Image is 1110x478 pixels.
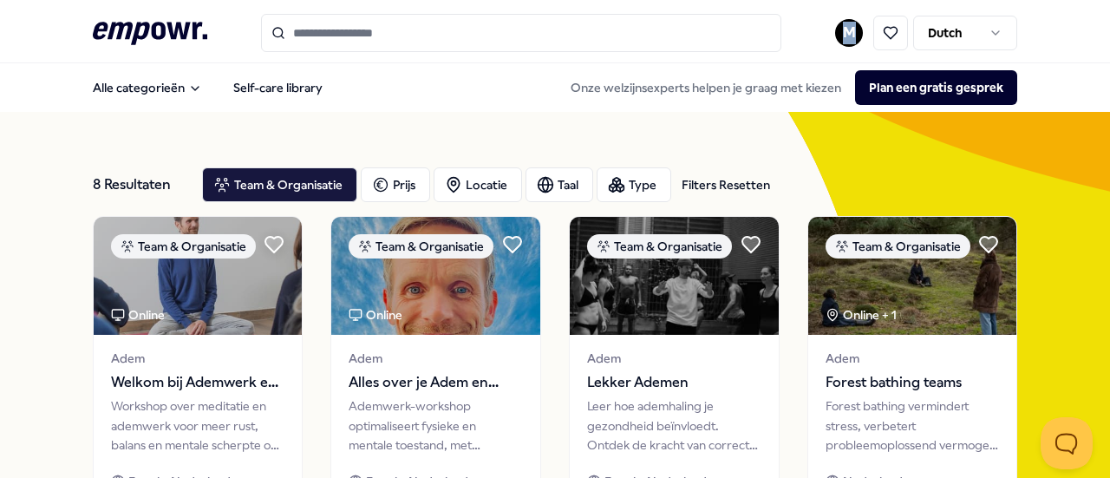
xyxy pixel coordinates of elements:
button: M [835,19,863,47]
span: Lekker Ademen [587,371,761,394]
span: Adem [826,349,1000,368]
input: Search for products, categories or subcategories [261,14,781,52]
div: Leer hoe ademhaling je gezondheid beïnvloedt. Ontdek de kracht van correct ademen in je dagelijks... [587,396,761,455]
nav: Main [79,70,336,105]
button: Team & Organisatie [202,167,357,202]
div: Team & Organisatie [587,234,732,259]
div: Forest bathing vermindert stress, verbetert probleemoplossend vermogen en creativiteit, en bevord... [826,396,1000,455]
button: Taal [526,167,593,202]
div: Online [111,305,165,324]
span: Forest bathing teams [826,371,1000,394]
div: Team & Organisatie [349,234,493,259]
div: Workshop over meditatie en ademwerk voor meer rust, balans en mentale scherpte op de werkvloer. [111,396,285,455]
a: Self-care library [219,70,336,105]
iframe: Help Scout Beacon - Open [1041,417,1093,469]
button: Prijs [361,167,430,202]
button: Type [597,167,671,202]
span: Alles over je Adem en periodieke lessen [349,371,523,394]
span: Welkom bij Ademwerk en Meditatie en/of periodieke lessen [111,371,285,394]
img: package image [570,217,779,335]
div: Team & Organisatie [111,234,256,259]
div: Online [349,305,402,324]
span: Adem [349,349,523,368]
span: Adem [111,349,285,368]
div: Ademwerk-workshop optimaliseert fysieke en mentale toestand, met praktische tools om direct toe t... [349,396,523,455]
div: 8 Resultaten [93,167,188,202]
div: Filters Resetten [682,175,770,194]
img: package image [808,217,1017,335]
img: package image [94,217,303,335]
button: Plan een gratis gesprek [855,70,1017,105]
div: Onze welzijnsexperts helpen je graag met kiezen [557,70,1017,105]
div: Online + 1 [826,305,897,324]
button: Alle categorieën [79,70,216,105]
span: Adem [587,349,761,368]
button: Locatie [434,167,522,202]
div: Team & Organisatie [826,234,970,259]
img: package image [331,217,540,335]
